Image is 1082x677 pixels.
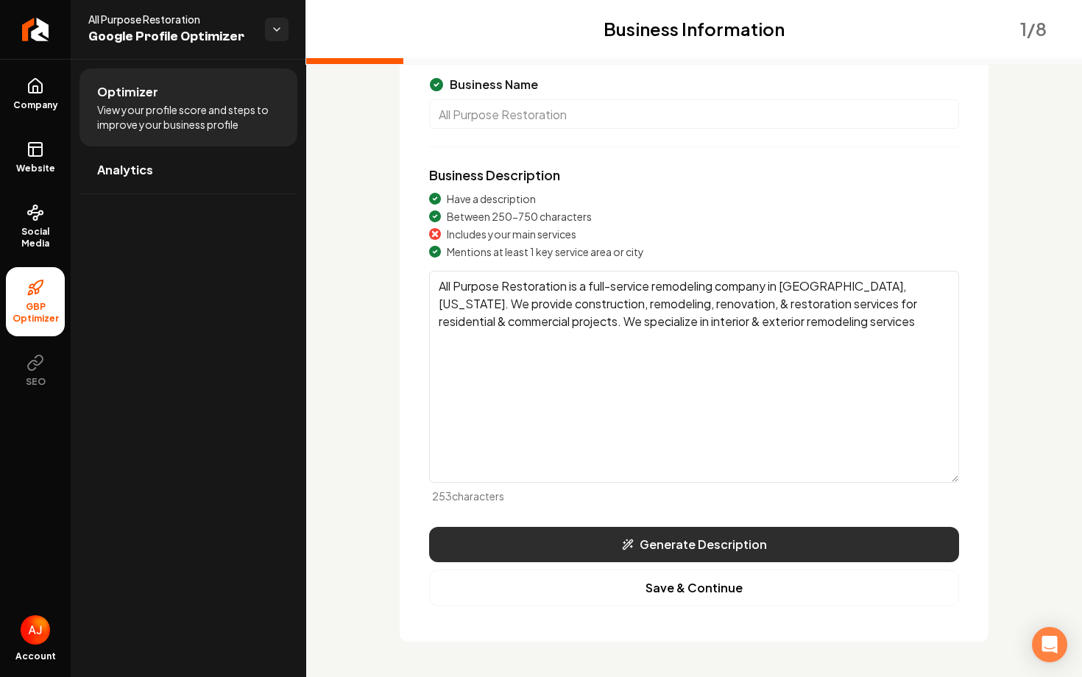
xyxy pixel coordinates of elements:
span: View your profile score and steps to improve your business profile [97,102,280,132]
span: Company [7,99,64,111]
span: Analytics [97,161,153,179]
span: Business Name [450,76,538,93]
span: Social Media [6,226,65,249]
span: GBP Optimizer [6,301,65,325]
label: Business Description [429,166,560,183]
img: Austin Jellison [21,615,50,645]
textarea: All Purpose Restoration is a full-service remodeling company in [GEOGRAPHIC_DATA], [US_STATE]. We... [429,271,959,483]
a: Company [6,65,65,123]
span: Website [10,163,61,174]
a: Social Media [6,192,65,261]
span: All Purpose Restoration [88,12,253,26]
span: Mentions at least 1 key service area or city [447,244,644,259]
h2: Business Information [604,17,785,40]
span: Account [15,651,56,662]
img: Rebolt Logo [22,18,49,41]
div: 253 characters [432,489,959,503]
div: Open Intercom Messenger [1032,627,1067,662]
span: Between 250-750 characters [447,209,592,224]
button: Generate Description [429,527,959,562]
span: SEO [20,376,52,388]
button: SEO [6,342,65,400]
div: 1 / 8 [1020,17,1047,40]
input: Enter your business name [429,99,959,129]
span: Google Profile Optimizer [88,26,253,47]
span: Have a description [447,191,536,206]
a: Website [6,129,65,186]
span: Optimizer [97,83,158,101]
button: Save & Continue [429,570,959,606]
span: Includes your main services [447,227,576,241]
button: Open user button [21,615,50,645]
a: Analytics [79,146,297,194]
